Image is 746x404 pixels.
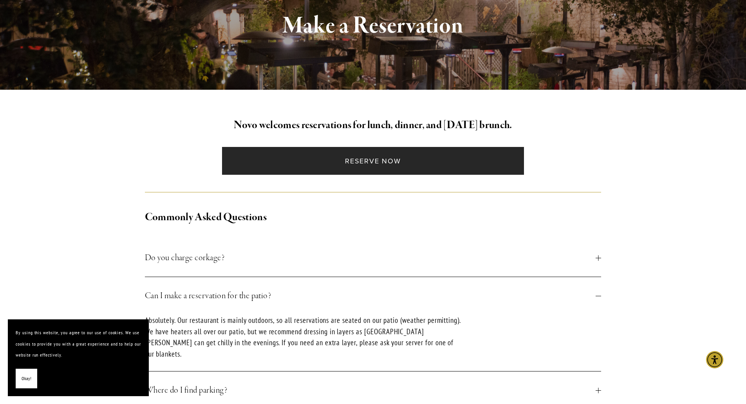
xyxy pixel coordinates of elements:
span: Do you charge corkage? [145,251,596,265]
h2: Novo welcomes reservations for lunch, dinner, and [DATE] brunch. [145,117,601,134]
p: Absolutely. Our restaurant is mainly outdoors, so all reservations are seated on our patio (weath... [145,315,464,359]
button: Can I make a reservation for the patio? [145,277,601,315]
div: Can I make a reservation for the patio? [145,315,601,371]
a: Reserve Now [222,147,524,175]
strong: Make a Reservation [283,11,463,41]
button: Okay! [16,369,37,389]
div: Accessibility Menu [706,351,723,368]
span: Where do I find parking? [145,383,596,397]
p: By using this website, you agree to our use of cookies. We use cookies to provide you with a grea... [16,327,141,361]
h2: Commonly Asked Questions [145,209,601,226]
button: Do you charge corkage? [145,239,601,277]
span: Okay! [22,373,31,384]
span: Can I make a reservation for the patio? [145,289,596,303]
section: Cookie banner [8,319,149,396]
